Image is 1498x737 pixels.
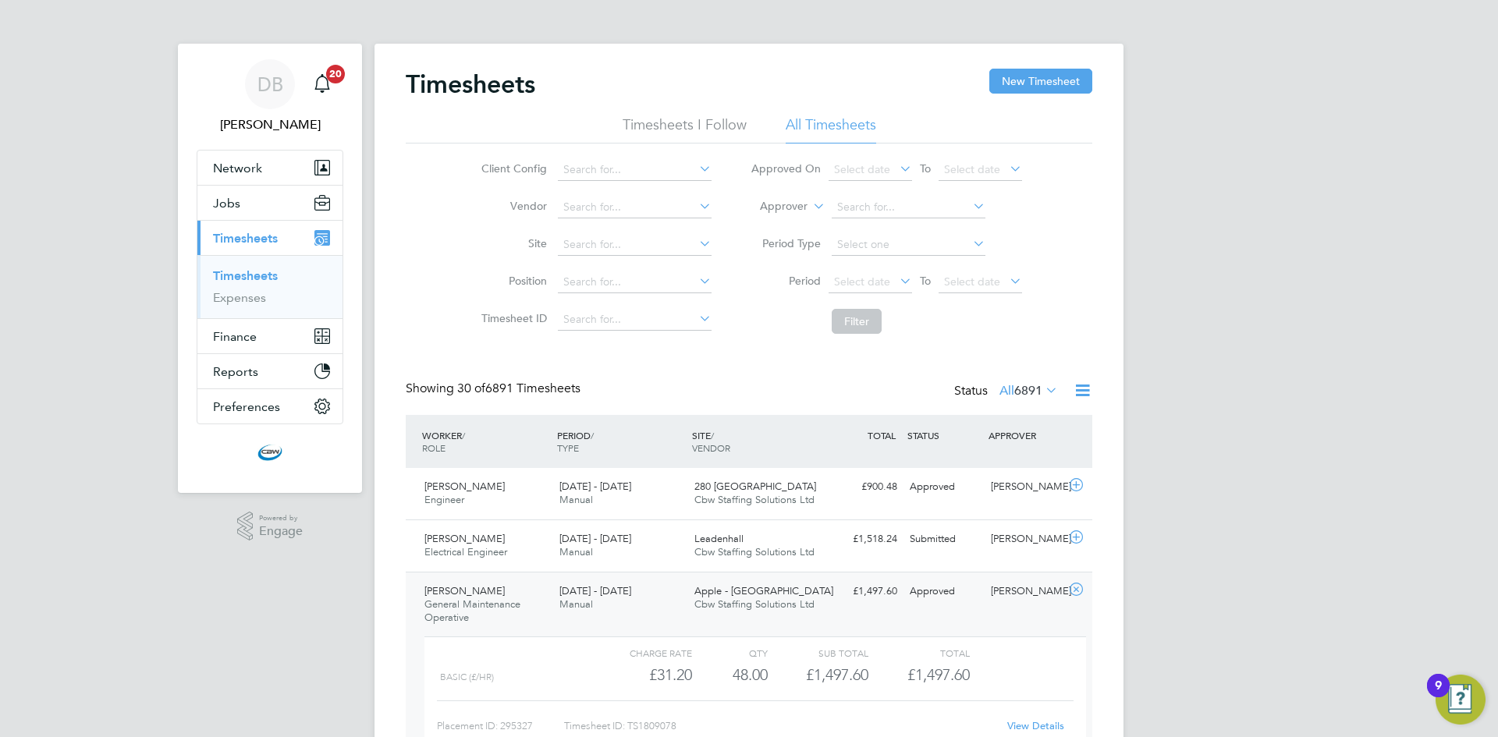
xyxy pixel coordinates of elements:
[558,234,712,256] input: Search for...
[477,236,547,250] label: Site
[694,584,833,597] span: Apple - [GEOGRAPHIC_DATA]
[440,671,494,682] span: Basic (£/HR)
[985,421,1066,449] div: APPROVER
[832,197,985,218] input: Search for...
[477,311,547,325] label: Timesheet ID
[553,421,688,462] div: PERIOD
[1436,675,1486,725] button: Open Resource Center, 9 new notifications
[559,493,593,506] span: Manual
[457,381,485,396] span: 30 of
[197,221,343,255] button: Timesheets
[692,441,730,454] span: VENDOR
[326,65,345,83] span: 20
[559,532,631,545] span: [DATE] - [DATE]
[424,532,505,545] span: [PERSON_NAME]
[623,115,747,144] li: Timesheets I Follow
[259,512,303,525] span: Powered by
[259,525,303,538] span: Engage
[178,44,362,493] nav: Main navigation
[694,493,815,506] span: Cbw Staffing Solutions Ltd
[462,429,465,441] span: /
[558,271,712,293] input: Search for...
[907,665,970,684] span: £1,497.60
[694,532,744,545] span: Leadenhall
[406,381,584,397] div: Showing
[694,545,815,558] span: Cbw Staffing Solutions Ltd
[688,421,823,462] div: SITE
[832,309,882,334] button: Filter
[424,480,505,493] span: [PERSON_NAME]
[424,584,505,597] span: [PERSON_NAME]
[737,199,808,214] label: Approver
[197,186,343,220] button: Jobs
[558,197,712,218] input: Search for...
[213,329,257,344] span: Finance
[197,389,343,423] button: Preferences
[954,381,1061,402] div: Status
[1007,719,1064,732] a: View Details
[944,162,1000,176] span: Select date
[903,474,985,500] div: Approved
[197,151,343,185] button: Network
[213,161,262,175] span: Network
[1435,686,1442,706] div: 9
[257,440,282,465] img: cbwstaffingsolutions-logo-retina.png
[213,231,278,246] span: Timesheets
[406,69,535,100] h2: Timesheets
[768,643,868,662] div: Sub Total
[692,662,768,688] div: 48.00
[822,526,903,552] div: £1,518.24
[197,354,343,388] button: Reports
[559,545,593,558] span: Manual
[477,274,547,288] label: Position
[213,196,240,211] span: Jobs
[237,512,304,541] a: Powered byEngage
[751,236,821,250] label: Period Type
[692,643,768,662] div: QTY
[213,268,278,283] a: Timesheets
[694,480,816,493] span: 280 [GEOGRAPHIC_DATA]
[822,579,903,604] div: £1,497.60
[903,579,985,604] div: Approved
[999,383,1058,399] label: All
[694,597,815,611] span: Cbw Staffing Solutions Ltd
[424,493,464,506] span: Engineer
[559,480,631,493] span: [DATE] - [DATE]
[985,474,1066,500] div: [PERSON_NAME]
[457,381,580,396] span: 6891 Timesheets
[868,643,969,662] div: Total
[903,421,985,449] div: STATUS
[985,526,1066,552] div: [PERSON_NAME]
[307,59,338,109] a: 20
[197,59,343,134] a: DB[PERSON_NAME]
[557,441,579,454] span: TYPE
[903,526,985,552] div: Submitted
[786,115,876,144] li: All Timesheets
[985,579,1066,604] div: [PERSON_NAME]
[558,309,712,331] input: Search for...
[197,255,343,318] div: Timesheets
[711,429,714,441] span: /
[944,275,1000,289] span: Select date
[915,158,935,179] span: To
[868,429,896,441] span: TOTAL
[197,440,343,465] a: Go to home page
[915,271,935,291] span: To
[834,162,890,176] span: Select date
[213,290,266,305] a: Expenses
[989,69,1092,94] button: New Timesheet
[477,161,547,175] label: Client Config
[834,275,890,289] span: Select date
[751,274,821,288] label: Period
[424,545,507,558] span: Electrical Engineer
[1014,383,1042,399] span: 6891
[257,74,283,94] span: DB
[591,429,594,441] span: /
[213,364,258,379] span: Reports
[832,234,985,256] input: Select one
[418,421,553,462] div: WORKER
[424,597,520,624] span: General Maintenance Operative
[591,643,692,662] div: Charge rate
[422,441,445,454] span: ROLE
[213,399,280,414] span: Preferences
